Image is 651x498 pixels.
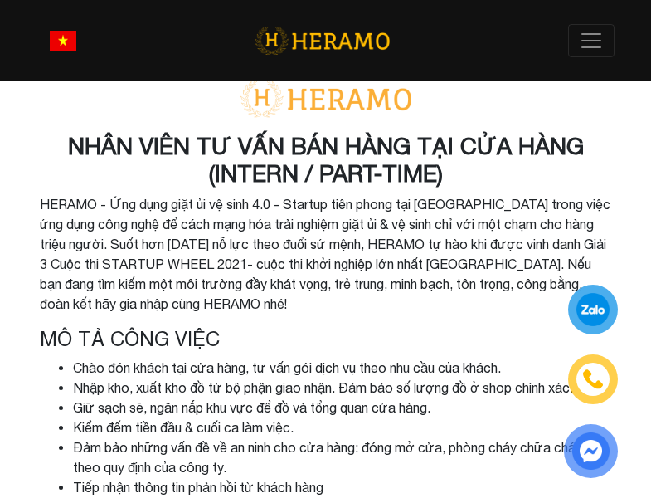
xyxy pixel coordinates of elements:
h4: Mô tả công việc [40,327,612,351]
h3: NHÂN VIÊN TƯ VẤN BÁN HÀNG TẠI CỬA HÀNG (INTERN / PART-TIME) [40,132,612,188]
p: HERAMO - Ứng dụng giặt ủi vệ sinh 4.0 - Startup tiên phong tại [GEOGRAPHIC_DATA] trong việc ứng d... [40,194,612,314]
img: logo-with-text.png [235,79,417,119]
li: Đảm bảo những vấn đề về an ninh cho cửa hàng: đóng mở cửa, phòng cháy chữa cháy,... theo quy định... [73,437,612,477]
img: logo [255,24,390,58]
li: Chào đón khách tại cửa hàng, tư vấn gói dịch vụ theo nhu cầu của khách. [73,358,612,378]
li: Kiểm đếm tiền đầu & cuối ca làm việc. [73,417,612,437]
img: phone-icon [584,370,602,388]
li: Nhập kho, xuất kho đồ từ bộ phận giao nhận. Đảm bảo số lượng đồ ở shop chính xác. [73,378,612,398]
img: vn-flag.png [50,31,76,51]
a: phone-icon [571,357,615,402]
li: Tiếp nhận thông tin phản hồi từ khách hàng [73,477,612,497]
li: Giữ sạch sẽ, ngăn nắp khu vực để đồ và tổng quan cửa hàng. [73,398,612,417]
